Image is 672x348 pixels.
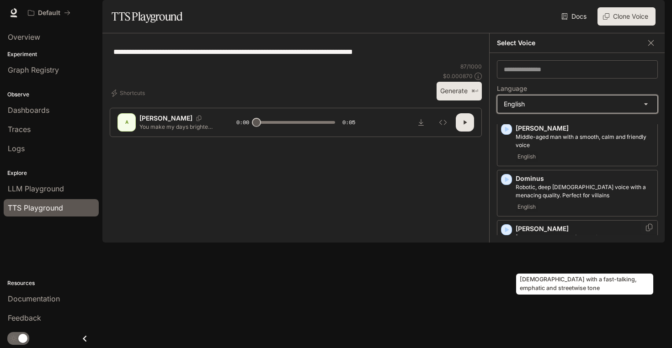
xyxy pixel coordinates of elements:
p: 87 / 1000 [460,63,482,70]
p: Dominus [516,174,654,183]
div: [DEMOGRAPHIC_DATA] with a fast-talking, emphatic and streetwise tone [516,274,653,295]
button: Download audio [412,113,430,132]
p: [PERSON_NAME] [516,224,654,233]
button: Generate⌘⏎ [437,82,482,100]
a: Docs [560,7,590,26]
p: Robotic, deep male voice with a menacing quality. Perfect for villains [516,183,654,200]
p: You make my days brighter, and my wildest dreams feel like reality. How do you do that? [139,123,214,131]
p: Middle-aged man with a smooth, calm and friendly voice [516,133,654,149]
div: A [119,115,134,130]
button: Inspect [434,113,452,132]
button: Shortcuts [110,86,149,100]
span: 0:05 [342,118,355,127]
p: $ 0.000870 [443,72,473,80]
span: English [516,201,538,212]
p: ⌘⏎ [471,89,478,94]
button: Copy Voice ID [192,116,205,121]
p: Default [38,9,60,17]
span: 0:00 [236,118,249,127]
p: [PERSON_NAME] [516,124,654,133]
p: [PERSON_NAME] [139,114,192,123]
p: Male with a fast-talking, emphatic and streetwise tone [516,233,654,250]
span: English [516,151,538,162]
h1: TTS Playground [112,7,182,26]
button: Copy Voice ID [645,224,654,231]
div: English [497,95,657,113]
button: All workspaces [24,4,75,22]
p: Language [497,85,527,92]
button: Clone Voice [597,7,656,26]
